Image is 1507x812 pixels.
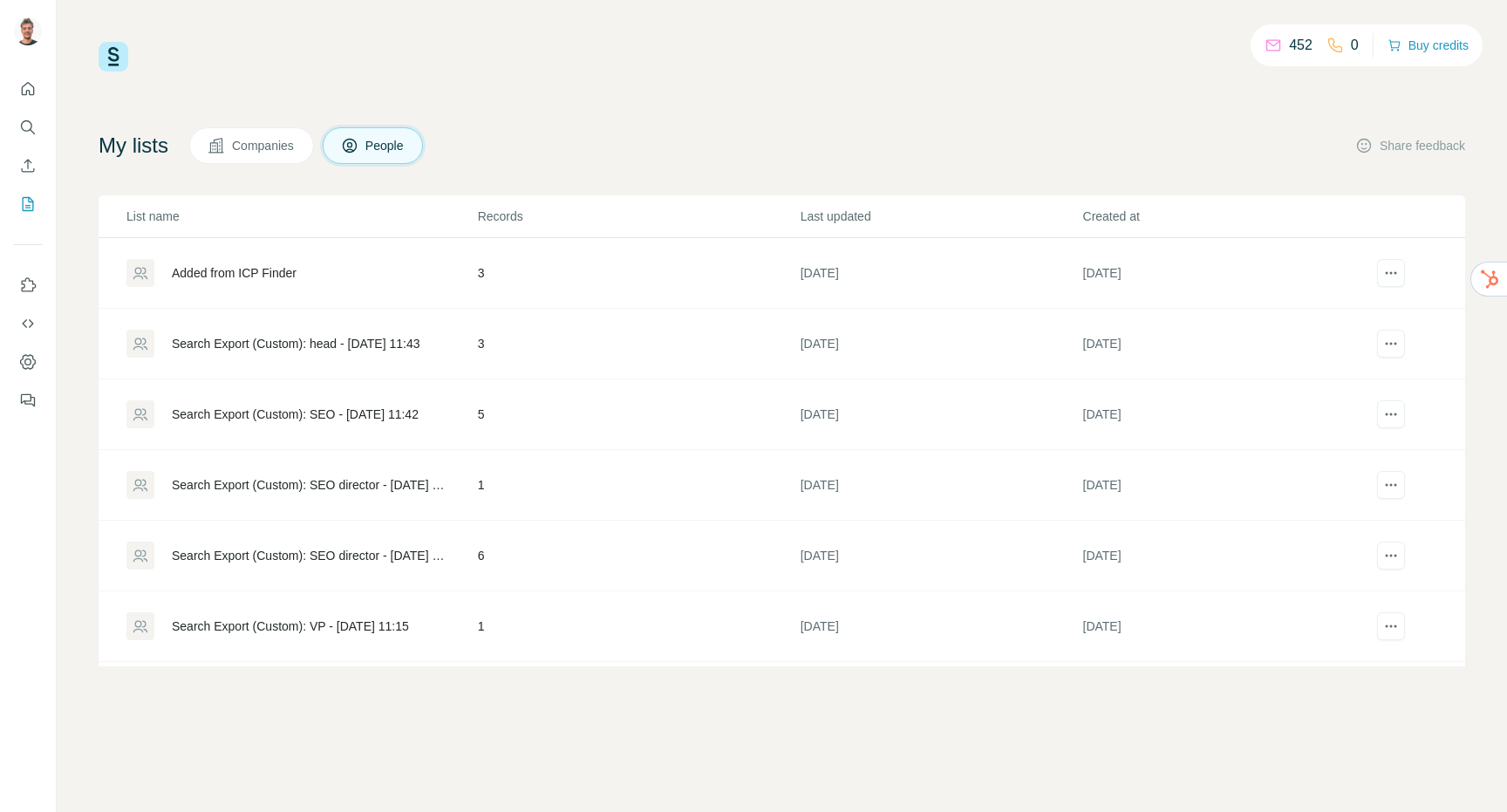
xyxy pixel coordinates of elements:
[1082,591,1365,662] td: [DATE]
[477,591,800,662] td: 1
[1082,238,1365,309] td: [DATE]
[14,112,42,143] button: Search
[1377,471,1405,499] button: actions
[99,132,168,160] h4: My lists
[800,591,1082,662] td: [DATE]
[1082,309,1365,379] td: [DATE]
[1377,612,1405,640] button: actions
[172,476,448,494] div: Search Export (Custom): SEO director - [DATE] 11:24
[14,346,42,378] button: Dashboard
[800,521,1082,591] td: [DATE]
[1082,662,1365,733] td: [DATE]
[1377,400,1405,428] button: actions
[172,618,409,635] div: Search Export (Custom): VP - [DATE] 11:15
[800,309,1082,379] td: [DATE]
[1289,35,1313,56] p: 452
[477,662,800,733] td: 1
[172,264,297,282] div: Added from ICP Finder
[478,208,799,225] p: Records
[14,385,42,416] button: Feedback
[172,547,448,564] div: Search Export (Custom): SEO director - [DATE] 11:20
[14,270,42,301] button: Use Surfe on LinkedIn
[800,379,1082,450] td: [DATE]
[172,335,420,352] div: Search Export (Custom): head - [DATE] 11:43
[1377,259,1405,287] button: actions
[1388,33,1469,58] button: Buy credits
[14,17,42,45] img: Avatar
[1082,450,1365,521] td: [DATE]
[477,309,800,379] td: 3
[477,238,800,309] td: 3
[1377,542,1405,570] button: actions
[800,450,1082,521] td: [DATE]
[365,137,406,154] span: People
[801,208,1081,225] p: Last updated
[1082,379,1365,450] td: [DATE]
[477,450,800,521] td: 1
[1355,137,1465,154] button: Share feedback
[1377,330,1405,358] button: actions
[800,662,1082,733] td: [DATE]
[1351,35,1359,56] p: 0
[99,42,128,72] img: Surfe Logo
[800,238,1082,309] td: [DATE]
[1082,521,1365,591] td: [DATE]
[14,73,42,105] button: Quick start
[232,137,296,154] span: Companies
[477,521,800,591] td: 6
[477,379,800,450] td: 5
[1083,208,1364,225] p: Created at
[172,406,419,423] div: Search Export (Custom): SEO - [DATE] 11:42
[14,188,42,220] button: My lists
[126,208,476,225] p: List name
[14,308,42,339] button: Use Surfe API
[14,150,42,181] button: Enrich CSV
